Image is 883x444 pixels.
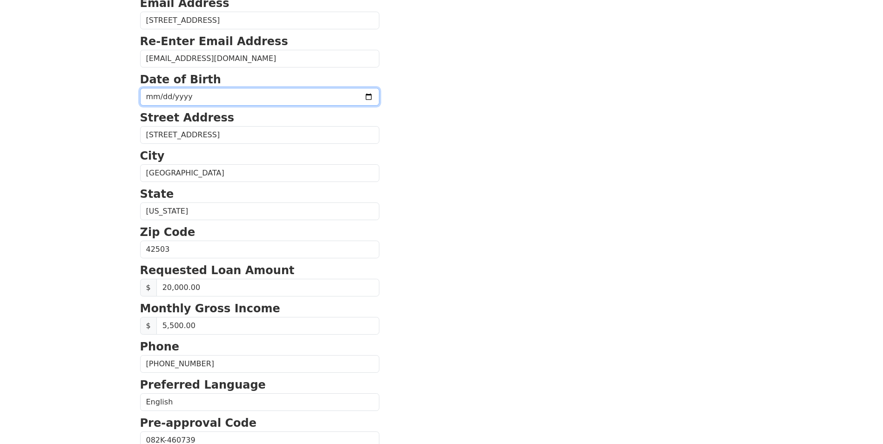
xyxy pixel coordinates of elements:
[140,12,379,29] input: Email Address
[140,111,235,124] strong: Street Address
[140,164,379,182] input: City
[156,279,379,296] input: Requested Loan Amount
[140,188,174,201] strong: State
[140,73,221,86] strong: Date of Birth
[140,317,157,335] span: $
[140,340,180,353] strong: Phone
[140,126,379,144] input: Street Address
[140,149,165,162] strong: City
[140,355,379,373] input: Phone
[140,50,379,67] input: Re-Enter Email Address
[140,279,157,296] span: $
[140,378,266,391] strong: Preferred Language
[140,241,379,258] input: Zip Code
[156,317,379,335] input: Monthly Gross Income
[140,300,379,317] p: Monthly Gross Income
[140,264,295,277] strong: Requested Loan Amount
[140,417,257,430] strong: Pre-approval Code
[140,226,195,239] strong: Zip Code
[140,35,288,48] strong: Re-Enter Email Address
